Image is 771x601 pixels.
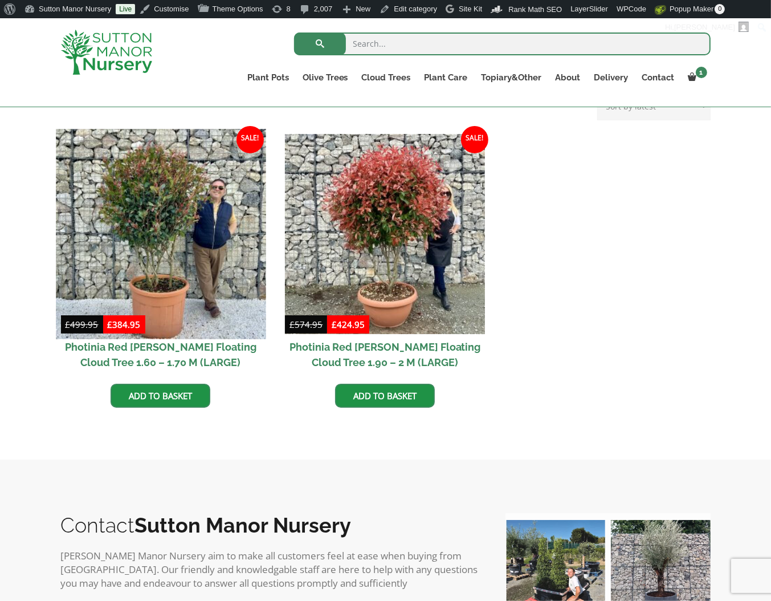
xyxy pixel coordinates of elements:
[285,134,485,334] img: Photinia Red Robin Floating Cloud Tree 1.90 - 2 M (LARGE)
[289,319,323,330] bdi: 574.95
[108,319,113,330] span: £
[508,5,562,14] span: Rank Math SEO
[332,319,365,330] bdi: 424.95
[355,70,418,86] a: Cloud Trees
[56,129,266,339] img: Photinia Red Robin Floating Cloud Tree 1.60 - 1.70 M (LARGE)
[111,384,210,408] a: Add to basket: “Photinia Red Robin Floating Cloud Tree 1.60 - 1.70 M (LARGE)”
[294,33,711,55] input: Search...
[661,18,753,36] a: Hi,
[61,334,261,375] h2: Photinia Red [PERSON_NAME] Floating Cloud Tree 1.60 – 1.70 M (LARGE)
[682,70,711,86] a: 1
[461,126,488,153] span: Sale!
[61,134,261,375] a: Sale! Photinia Red [PERSON_NAME] Floating Cloud Tree 1.60 – 1.70 M (LARGE)
[66,319,71,330] span: £
[285,334,485,375] h2: Photinia Red [PERSON_NAME] Floating Cloud Tree 1.90 – 2 M (LARGE)
[335,384,435,408] a: Add to basket: “Photinia Red Robin Floating Cloud Tree 1.90 - 2 M (LARGE)”
[61,549,483,590] p: [PERSON_NAME] Manor Nursery aim to make all customers feel at ease when buying from [GEOGRAPHIC_D...
[116,4,135,14] a: Live
[674,23,735,31] span: [PERSON_NAME]
[108,319,141,330] bdi: 384.95
[66,319,99,330] bdi: 499.95
[332,319,337,330] span: £
[296,70,355,86] a: Olive Trees
[285,134,485,375] a: Sale! Photinia Red [PERSON_NAME] Floating Cloud Tree 1.90 – 2 M (LARGE)
[696,67,707,78] span: 1
[289,319,295,330] span: £
[715,4,725,14] span: 0
[588,70,635,86] a: Delivery
[418,70,475,86] a: Plant Care
[240,70,296,86] a: Plant Pots
[635,70,682,86] a: Contact
[459,5,482,13] span: Site Kit
[135,513,352,537] b: Sutton Manor Nursery
[549,70,588,86] a: About
[61,30,152,75] img: logo
[475,70,549,86] a: Topiary&Other
[236,126,264,153] span: Sale!
[61,513,483,537] h2: Contact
